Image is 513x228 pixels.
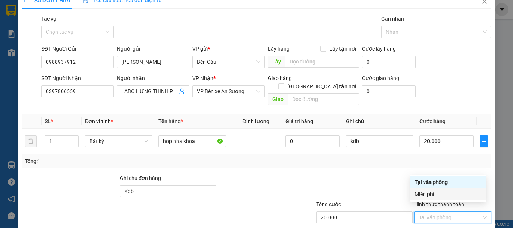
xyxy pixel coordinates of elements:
[89,136,148,147] span: Bất kỳ
[415,178,482,186] div: Tại văn phòng
[268,56,285,68] span: Lấy
[419,118,445,124] span: Cước hàng
[120,175,161,181] label: Ghi chú đơn hàng
[117,74,189,82] div: Người nhận
[158,135,226,147] input: VD: Bàn, Ghế
[288,93,359,105] input: Dọc đường
[268,46,290,52] span: Lấy hàng
[419,212,487,223] span: Tại văn phòng
[316,201,341,207] span: Tổng cước
[41,16,56,22] label: Tác vụ
[179,88,185,94] span: user-add
[284,82,359,91] span: [GEOGRAPHIC_DATA] tận nơi
[192,75,213,81] span: VP Nhận
[480,138,488,144] span: plus
[415,190,482,198] div: Miễn phí
[414,201,464,207] label: Hình thức thanh toán
[362,85,416,97] input: Cước giao hàng
[268,75,292,81] span: Giao hàng
[242,118,269,124] span: Định lượng
[117,45,189,53] div: Người gửi
[285,118,313,124] span: Giá trị hàng
[85,118,113,124] span: Đơn vị tính
[362,75,399,81] label: Cước giao hàng
[362,56,416,68] input: Cước lấy hàng
[41,74,114,82] div: SĐT Người Nhận
[41,45,114,53] div: SĐT Người Gửi
[197,86,260,97] span: VP Bến xe An Sương
[25,135,37,147] button: delete
[362,46,396,52] label: Cước lấy hàng
[192,45,265,53] div: VP gửi
[343,114,416,129] th: Ghi chú
[285,135,339,147] input: 0
[326,45,359,53] span: Lấy tận nơi
[25,157,199,165] div: Tổng: 1
[197,56,260,68] span: Bến Cầu
[158,118,183,124] span: Tên hàng
[285,56,359,68] input: Dọc đường
[480,135,488,147] button: plus
[346,135,413,147] input: Ghi Chú
[120,185,216,197] input: Ghi chú đơn hàng
[268,93,288,105] span: Giao
[45,118,51,124] span: SL
[381,16,404,22] label: Gán nhãn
